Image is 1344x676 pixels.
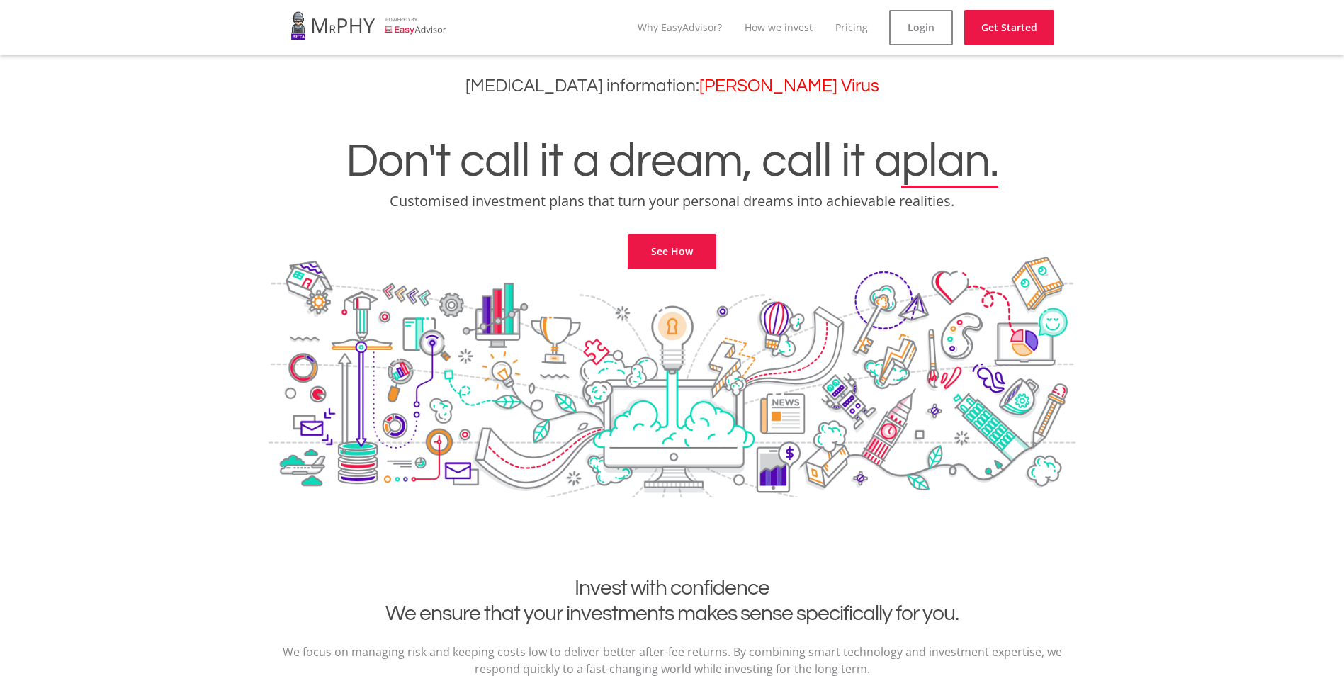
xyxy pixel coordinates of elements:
a: See How [628,234,716,269]
h2: Invest with confidence We ensure that your investments makes sense specifically for you. [279,575,1066,626]
span: plan. [901,137,998,186]
a: How we invest [745,21,813,34]
a: Login [889,10,953,45]
h3: [MEDICAL_DATA] information: [11,76,1333,96]
a: Pricing [835,21,868,34]
h1: Don't call it a dream, call it a [11,137,1333,186]
a: Why EasyAdvisor? [638,21,722,34]
p: Customised investment plans that turn your personal dreams into achievable realities. [11,191,1333,211]
a: Get Started [964,10,1054,45]
a: [PERSON_NAME] Virus [699,77,879,95]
